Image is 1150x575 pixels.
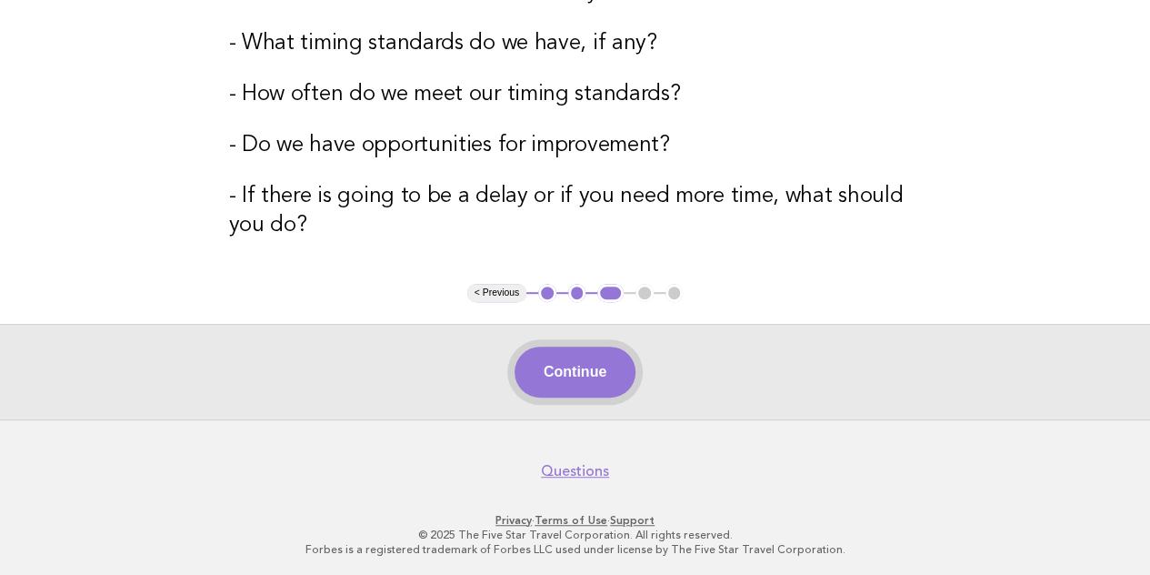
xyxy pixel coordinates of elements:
button: < Previous [467,284,526,302]
p: · · [25,513,1125,528]
button: 3 [597,284,624,302]
a: Privacy [495,514,532,527]
a: Support [610,514,655,527]
p: Forbes is a registered trademark of Forbes LLC used under license by The Five Star Travel Corpora... [25,542,1125,557]
p: © 2025 The Five Star Travel Corporation. All rights reserved. [25,528,1125,542]
button: Continue [515,347,635,398]
h3: - What timing standards do we have, if any? [229,29,922,58]
a: Questions [541,462,609,480]
h3: - Do we have opportunities for improvement? [229,131,922,160]
button: 1 [538,284,556,302]
h3: - How often do we meet our timing standards? [229,80,922,109]
h3: - If there is going to be a delay or if you need more time, what should you do? [229,182,922,240]
a: Terms of Use [535,514,607,527]
button: 2 [568,284,586,302]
